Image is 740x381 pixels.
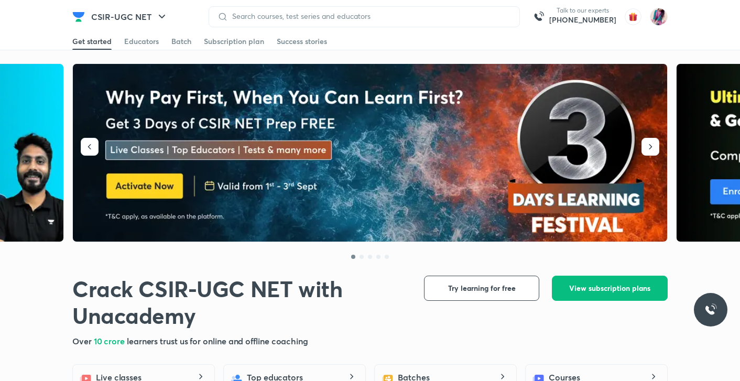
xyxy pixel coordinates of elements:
[72,33,112,50] a: Get started
[72,276,407,329] h1: Crack CSIR-UGC NET with Unacademy
[424,276,539,301] button: Try learning for free
[704,303,717,316] img: ttu
[277,33,327,50] a: Success stories
[127,335,308,346] span: learners trust us for online and offline coaching
[72,36,112,47] div: Get started
[85,6,175,27] button: CSIR-UGC NET
[124,33,159,50] a: Educators
[549,15,616,25] a: [PHONE_NUMBER]
[569,283,650,293] span: View subscription plans
[72,335,94,346] span: Over
[528,6,549,27] img: call-us
[94,335,127,346] span: 10 crore
[204,36,264,47] div: Subscription plan
[124,36,159,47] div: Educators
[171,36,191,47] div: Batch
[228,12,511,20] input: Search courses, test series and educators
[552,276,668,301] button: View subscription plans
[650,8,668,26] img: archana singh
[204,33,264,50] a: Subscription plan
[72,10,85,23] img: Company Logo
[625,8,641,25] img: avatar
[448,283,516,293] span: Try learning for free
[171,33,191,50] a: Batch
[277,36,327,47] div: Success stories
[549,6,616,15] p: Talk to our experts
